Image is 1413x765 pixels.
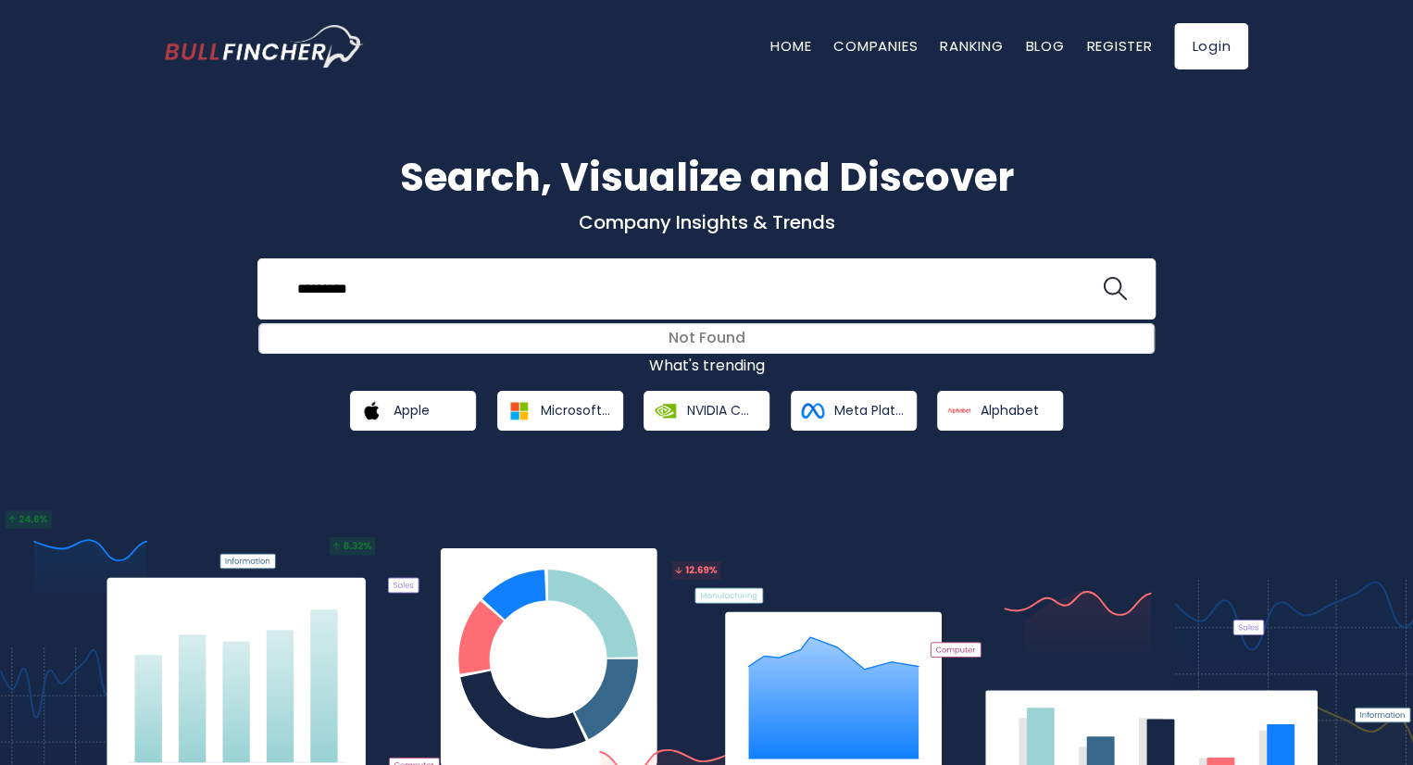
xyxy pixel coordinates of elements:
span: NVIDIA Corporation [687,402,757,419]
span: Microsoft Corporation [541,402,610,419]
a: Alphabet [937,391,1063,431]
span: Apple [394,402,430,419]
a: Home [770,36,811,56]
a: Meta Platforms [791,391,917,431]
a: Microsoft Corporation [497,391,623,431]
h1: Search, Visualize and Discover [165,148,1248,207]
a: Apple [350,391,476,431]
a: Blog [1025,36,1064,56]
a: Companies [833,36,918,56]
div: Not Found [259,324,1154,353]
a: Login [1174,23,1248,69]
a: Ranking [940,36,1003,56]
img: search icon [1103,277,1127,301]
span: Meta Platforms [834,402,904,419]
img: bullfincher logo [165,25,364,68]
a: Go to homepage [165,25,364,68]
span: Alphabet [981,402,1039,419]
a: NVIDIA Corporation [644,391,769,431]
p: Company Insights & Trends [165,210,1248,234]
a: Register [1086,36,1152,56]
p: What's trending [165,357,1248,376]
